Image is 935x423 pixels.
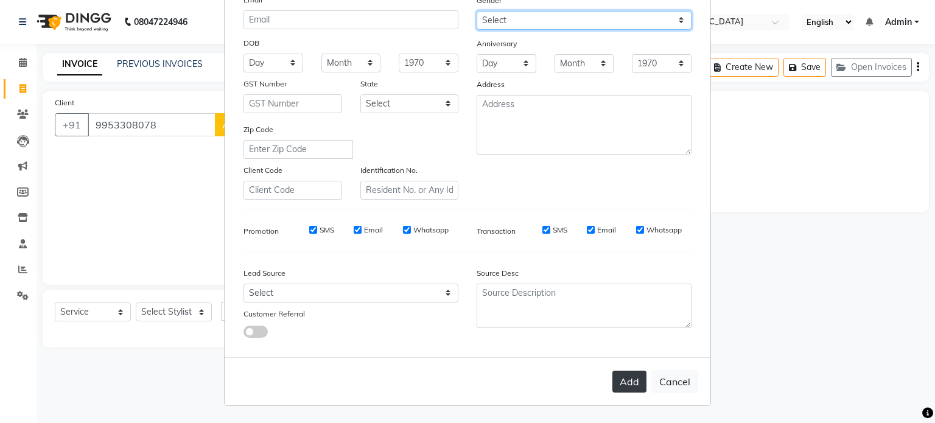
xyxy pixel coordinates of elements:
label: Email [364,225,383,236]
input: Enter Zip Code [243,140,353,159]
label: DOB [243,38,259,49]
label: Promotion [243,226,279,237]
input: Email [243,10,458,29]
label: Transaction [477,226,516,237]
label: Address [477,79,505,90]
input: Client Code [243,181,342,200]
input: GST Number [243,94,342,113]
label: Lead Source [243,268,285,279]
label: Whatsapp [413,225,449,236]
label: Client Code [243,165,282,176]
label: GST Number [243,79,287,89]
label: Source Desc [477,268,519,279]
label: Anniversary [477,38,517,49]
button: Cancel [651,370,698,393]
label: Whatsapp [646,225,682,236]
label: State [360,79,378,89]
label: Identification No. [360,165,418,176]
label: Email [597,225,616,236]
input: Resident No. or Any Id [360,181,459,200]
label: SMS [553,225,567,236]
label: Customer Referral [243,309,305,320]
label: SMS [320,225,334,236]
label: Zip Code [243,124,273,135]
button: Add [612,371,646,393]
